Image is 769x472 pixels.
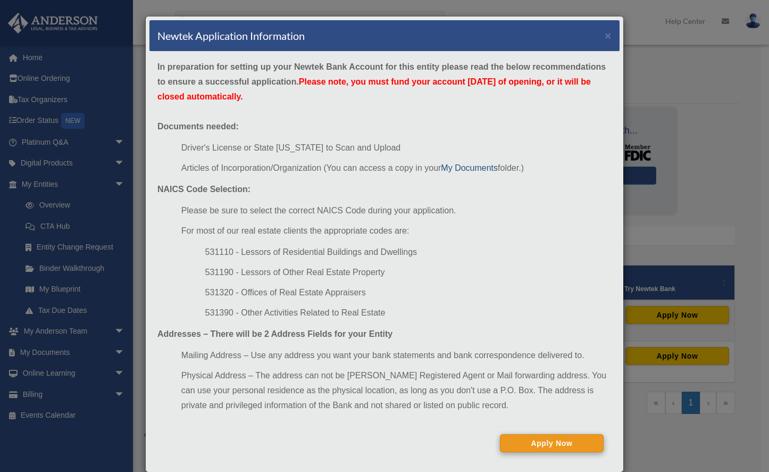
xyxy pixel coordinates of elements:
[441,163,498,172] a: My Documents
[157,77,591,101] span: Please note, you must fund your account [DATE] of opening, or it will be closed automatically.
[157,185,250,194] strong: NAICS Code Selection:
[205,285,612,300] li: 531320 - Offices of Real Estate Appraisers
[157,28,305,43] h4: Newtek Application Information
[157,122,239,131] strong: Documents needed:
[181,368,612,413] li: Physical Address – The address can not be [PERSON_NAME] Registered Agent or Mail forwarding addre...
[205,305,612,320] li: 531390 - Other Activities Related to Real Estate
[181,140,612,155] li: Driver's License or State [US_STATE] to Scan and Upload
[500,434,604,452] button: Apply Now
[181,161,612,176] li: Articles of Incorporation/Organization (You can access a copy in your folder.)
[605,30,612,41] button: ×
[205,245,612,260] li: 531110 - Lessors of Residential Buildings and Dwellings
[205,265,612,280] li: 531190 - Lessors of Other Real Estate Property
[181,348,612,363] li: Mailing Address – Use any address you want your bank statements and bank correspondence delivered...
[157,62,606,101] strong: In preparation for setting up your Newtek Bank Account for this entity please read the below reco...
[181,203,612,218] li: Please be sure to select the correct NAICS Code during your application.
[157,329,392,338] strong: Addresses – There will be 2 Address Fields for your Entity
[181,223,612,238] li: For most of our real estate clients the appropriate codes are:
